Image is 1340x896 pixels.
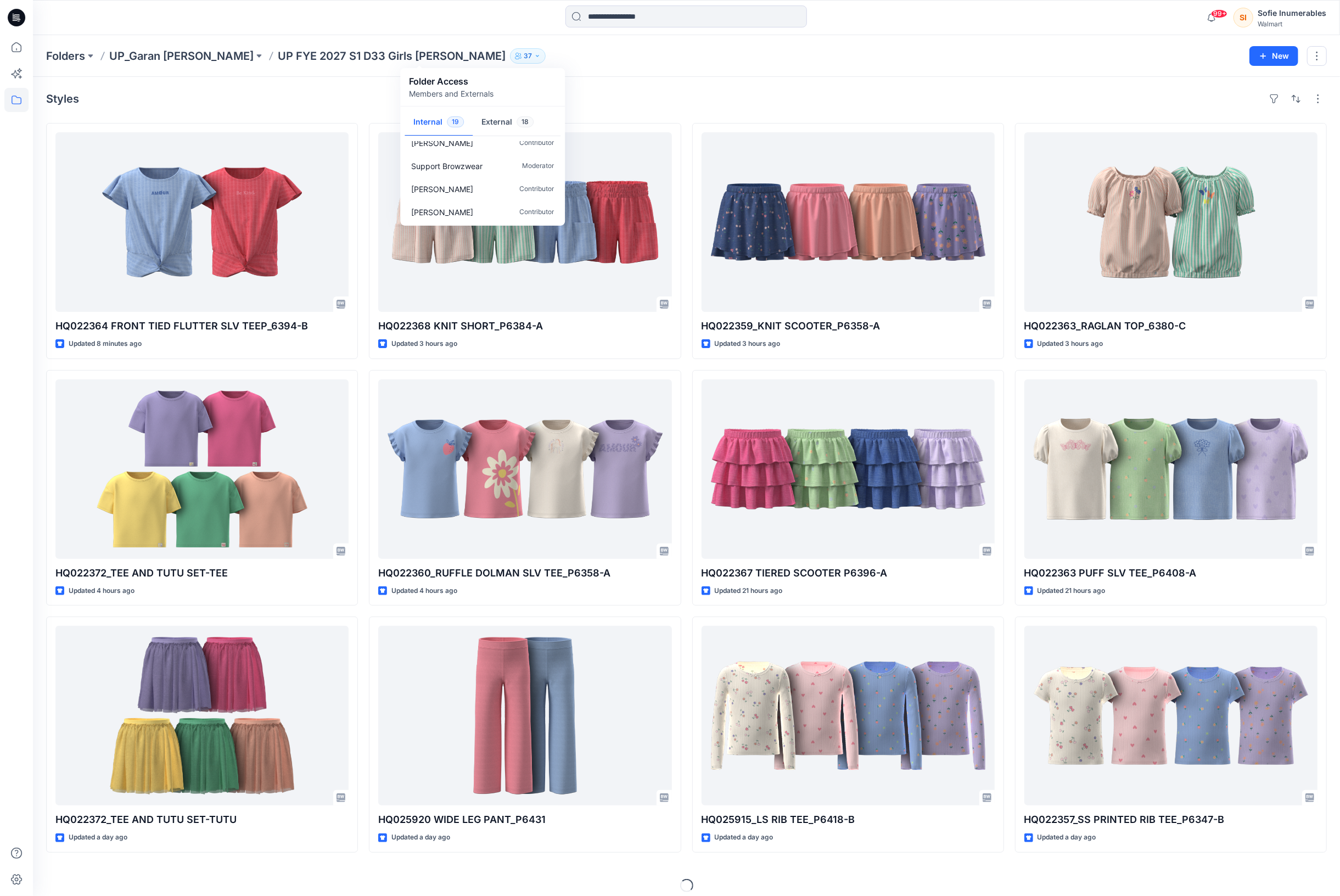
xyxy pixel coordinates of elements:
[378,812,671,827] p: HQ025920 WIDE LEG PANT_P6431
[402,200,563,223] a: [PERSON_NAME]Contributor
[447,116,464,127] span: 19
[1211,9,1227,18] span: 99+
[278,48,506,64] p: UP FYE 2027 S1 D33 Girls [PERSON_NAME]
[1249,46,1298,66] button: New
[402,177,563,200] a: [PERSON_NAME]Contributor
[1258,20,1326,28] div: Walmart
[55,379,349,559] a: HQ022372_TEE AND TUTU SET-TEE
[402,131,563,154] a: [PERSON_NAME]Contributor
[715,832,773,843] p: Updated a day ago
[69,338,142,350] p: Updated 8 minutes ago
[715,338,781,350] p: Updated 3 hours ago
[409,75,494,88] p: Folder Access
[411,206,473,218] p: Craig Vinson
[378,132,671,312] a: HQ022368 KNIT SHORT_P6384-A
[1038,585,1106,597] p: Updated 21 hours ago
[702,379,995,559] a: HQ022367 TIERED SCOOTER P6396-A
[715,585,783,597] p: Updated 21 hours ago
[391,338,457,350] p: Updated 3 hours ago
[1258,7,1326,20] div: Sofie Inumerables
[702,812,995,827] p: HQ025915_LS RIB TEE_P6418-B
[55,318,349,334] p: HQ022364 FRONT TIED FLUTTER SLV TEEP_6394-B
[702,565,995,581] p: HQ022367 TIERED SCOOTER P6396-A
[702,132,995,312] a: HQ022359_KNIT SCOOTER_P6358-A
[1038,338,1103,350] p: Updated 3 hours ago
[402,154,563,177] a: Support BrowzwearModerator
[405,109,473,137] button: Internal
[378,565,671,581] p: HQ022360_RUFFLE DOLMAN SLV TEE_P6358-A
[55,132,349,312] a: HQ022364 FRONT TIED FLUTTER SLV TEEP_6394-B
[109,48,254,64] a: UP_Garan [PERSON_NAME]
[391,585,457,597] p: Updated 4 hours ago
[411,160,483,172] p: Support Browzwear
[519,206,554,218] p: Contributor
[1024,812,1317,827] p: HQ022357_SS PRINTED RIB TEE_P6347-B
[378,318,671,334] p: HQ022368 KNIT SHORT_P6384-A
[378,379,671,559] a: HQ022360_RUFFLE DOLMAN SLV TEE_P6358-A
[517,116,534,127] span: 18
[702,626,995,805] a: HQ025915_LS RIB TEE_P6418-B
[411,183,473,195] p: Angela Bohannan
[519,183,554,195] p: Contributor
[391,832,450,843] p: Updated a day ago
[1024,626,1317,805] a: HQ022357_SS PRINTED RIB TEE_P6347-B
[524,50,532,62] p: 37
[519,137,554,149] p: Contributor
[522,160,554,172] p: Moderator
[55,626,349,805] a: HQ022372_TEE AND TUTU SET-TUTU
[510,48,546,64] button: 37
[411,137,473,149] p: Cynthia Hawes
[69,585,134,597] p: Updated 4 hours ago
[473,109,542,137] button: External
[69,832,127,843] p: Updated a day ago
[378,626,671,805] a: HQ025920 WIDE LEG PANT_P6431
[1024,565,1317,581] p: HQ022363 PUFF SLV TEE_P6408-A
[55,565,349,581] p: HQ022372_TEE AND TUTU SET-TEE
[46,92,79,105] h4: Styles
[1024,318,1317,334] p: HQ022363_RAGLAN TOP_6380-C
[702,318,995,334] p: HQ022359_KNIT SCOOTER_P6358-A
[1024,132,1317,312] a: HQ022363_RAGLAN TOP_6380-C
[1234,8,1253,27] div: SI
[1024,379,1317,559] a: HQ022363 PUFF SLV TEE_P6408-A
[55,812,349,827] p: HQ022372_TEE AND TUTU SET-TUTU
[409,88,494,99] p: Members and Externals
[46,48,85,64] a: Folders
[1038,832,1096,843] p: Updated a day ago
